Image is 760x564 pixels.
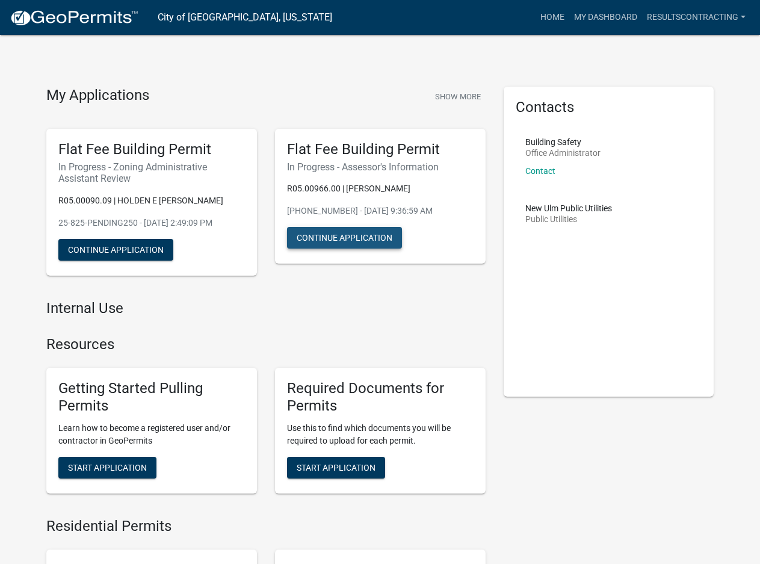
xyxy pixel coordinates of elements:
p: [PHONE_NUMBER] - [DATE] 9:36:59 AM [287,205,474,217]
p: Building Safety [525,138,601,146]
p: R05.00090.09 | HOLDEN E [PERSON_NAME] [58,194,245,207]
span: Start Application [68,462,147,472]
h4: Resources [46,336,486,353]
a: My Dashboard [569,6,642,29]
h5: Required Documents for Permits [287,380,474,415]
p: Public Utilities [525,215,612,223]
h5: Flat Fee Building Permit [287,141,474,158]
a: Contact [525,166,555,176]
a: Home [536,6,569,29]
p: Office Administrator [525,149,601,157]
h4: Internal Use [46,300,486,317]
h5: Flat Fee Building Permit [58,141,245,158]
a: ResultsContracting [642,6,750,29]
button: Show More [430,87,486,107]
h4: Residential Permits [46,518,486,535]
p: 25-825-PENDING250 - [DATE] 2:49:09 PM [58,217,245,229]
h6: In Progress - Assessor's Information [287,161,474,173]
p: Learn how to become a registered user and/or contractor in GeoPermits [58,422,245,447]
button: Start Application [58,457,156,479]
h6: In Progress - Zoning Administrative Assistant Review [58,161,245,184]
span: Start Application [297,462,375,472]
h5: Getting Started Pulling Permits [58,380,245,415]
button: Start Application [287,457,385,479]
p: Use this to find which documents you will be required to upload for each permit. [287,422,474,447]
button: Continue Application [58,239,173,261]
h5: Contacts [516,99,702,116]
p: R05.00966.00 | [PERSON_NAME] [287,182,474,195]
a: City of [GEOGRAPHIC_DATA], [US_STATE] [158,7,332,28]
button: Continue Application [287,227,402,249]
h4: My Applications [46,87,149,105]
p: New Ulm Public Utilities [525,204,612,212]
